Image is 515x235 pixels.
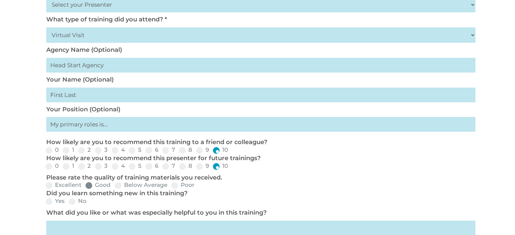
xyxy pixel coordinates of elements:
label: 4 [112,163,125,169]
label: 0 [46,163,59,169]
label: What did you like or what was especially helpful to you in this training? [46,209,267,216]
label: 9 [196,163,209,169]
p: Did you learn something new in this training? [46,190,472,198]
label: 8 [179,163,192,169]
p: Please rate the quality of training materials you received. [46,174,472,182]
label: Good [85,182,111,188]
label: 3 [95,147,108,153]
label: Below Average [115,182,167,188]
label: 2 [78,163,91,169]
input: Head Start Agency [46,58,475,73]
label: Yes [46,198,65,204]
label: Poor [171,182,194,188]
label: Excellent [46,182,81,188]
input: First Last [46,88,475,102]
input: My primary roles is... [46,117,475,132]
label: 6 [146,147,158,153]
label: 3 [95,163,108,169]
label: 10 [213,147,228,153]
label: Your Name (Optional) [46,76,114,83]
label: 7 [162,163,175,169]
label: 6 [146,163,158,169]
label: 4 [112,147,125,153]
label: 7 [162,147,175,153]
label: No [69,198,87,204]
label: 8 [179,147,192,153]
label: 9 [196,147,209,153]
label: 1 [63,147,74,153]
label: What type of training did you attend? * [46,16,167,23]
label: 5 [129,163,141,169]
label: 5 [129,147,141,153]
p: How likely are you to recommend this presenter for future trainings? [46,154,472,162]
label: 10 [213,163,228,169]
label: Agency Name (Optional) [46,46,122,53]
label: Your Position (Optional) [46,106,120,113]
p: How likely are you to recommend this training to a friend or colleague? [46,138,472,146]
label: 1 [63,163,74,169]
label: 0 [46,147,59,153]
label: 2 [78,147,91,153]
